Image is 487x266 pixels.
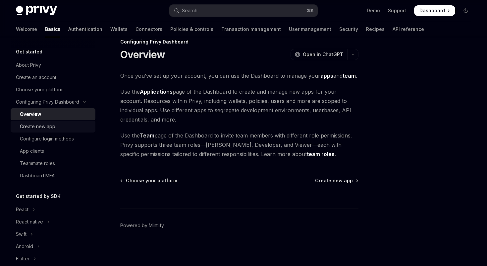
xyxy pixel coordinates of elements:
[419,7,445,14] span: Dashboard
[169,5,317,17] button: Open search
[414,5,455,16] a: Dashboard
[182,7,200,15] div: Search...
[16,255,29,263] div: Flutter
[20,159,55,167] div: Teammate roles
[16,98,79,106] div: Configuring Privy Dashboard
[11,228,95,240] button: Toggle Swift section
[11,108,95,120] a: Overview
[20,110,41,118] div: Overview
[16,61,41,69] div: About Privy
[315,177,353,184] span: Create new app
[11,240,95,252] button: Toggle Android section
[120,71,358,80] span: Once you’ve set up your account, you can use the Dashboard to manage your and .
[11,71,95,83] a: Create an account
[170,21,213,37] a: Policies & controls
[11,121,95,133] a: Create new app
[45,21,60,37] a: Basics
[16,206,28,214] div: React
[11,204,95,216] button: Toggle React section
[16,86,64,94] div: Choose your platform
[120,48,165,60] h1: Overview
[16,73,56,81] div: Create an account
[303,51,343,58] span: Open in ChatGPT
[140,88,173,95] a: Applications
[16,21,37,37] a: Welcome
[68,21,102,37] a: Authentication
[20,147,44,155] div: App clients
[20,135,74,143] div: Configure login methods
[291,49,347,60] button: Open in ChatGPT
[16,230,27,238] div: Swift
[20,172,55,180] div: Dashboard MFA
[393,21,424,37] a: API reference
[20,123,55,131] div: Create new app
[343,72,356,79] strong: team
[289,21,331,37] a: User management
[11,59,95,71] a: About Privy
[16,6,57,15] img: dark logo
[11,84,95,96] a: Choose your platform
[307,151,335,158] a: team roles
[11,253,95,265] button: Toggle Flutter section
[388,7,406,14] a: Support
[126,177,177,184] span: Choose your platform
[315,177,358,184] a: Create new app
[11,216,95,228] button: Toggle React native section
[307,8,314,13] span: ⌘ K
[339,21,358,37] a: Security
[16,242,33,250] div: Android
[367,7,380,14] a: Demo
[221,21,281,37] a: Transaction management
[16,48,42,56] h5: Get started
[120,39,358,45] div: Configuring Privy Dashboard
[460,5,471,16] button: Toggle dark mode
[121,177,177,184] a: Choose your platform
[120,131,358,159] span: Use the page of the Dashboard to invite team members with different role permissions. Privy suppo...
[110,21,128,37] a: Wallets
[11,157,95,169] a: Teammate roles
[140,132,154,139] a: Team
[135,21,162,37] a: Connectors
[11,170,95,182] a: Dashboard MFA
[16,218,43,226] div: React native
[16,192,61,200] h5: Get started by SDK
[120,87,358,124] span: Use the page of the Dashboard to create and manage new apps for your account. Resources within Pr...
[366,21,385,37] a: Recipes
[320,72,333,79] strong: apps
[11,133,95,145] a: Configure login methods
[11,145,95,157] a: App clients
[11,96,95,108] button: Toggle Configuring Privy Dashboard section
[120,222,164,229] a: Powered by Mintlify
